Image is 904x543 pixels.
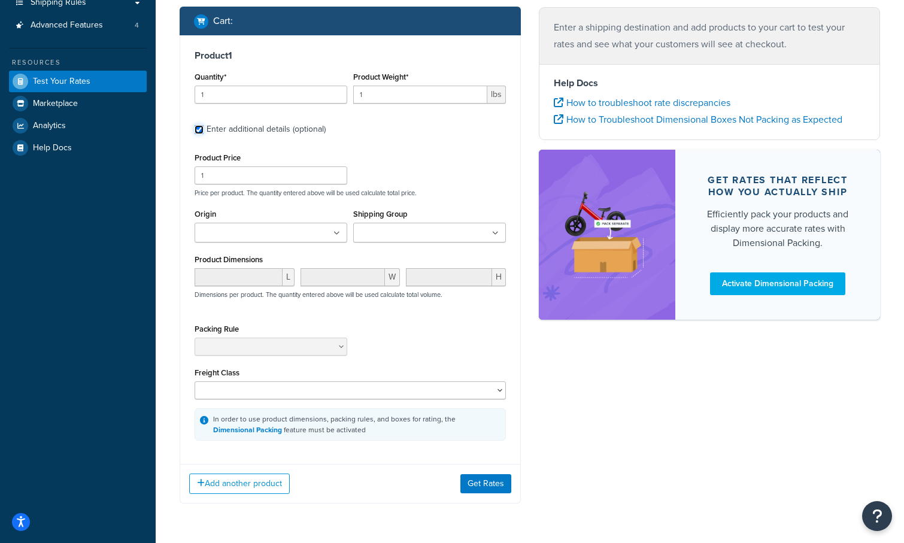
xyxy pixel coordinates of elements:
[195,72,226,81] label: Quantity*
[9,57,147,68] div: Resources
[195,210,216,219] label: Origin
[195,324,239,333] label: Packing Rule
[710,272,845,295] a: Activate Dimensional Packing
[9,14,147,37] a: Advanced Features4
[554,113,842,126] a: How to Troubleshoot Dimensional Boxes Not Packing as Expected
[554,76,865,90] h4: Help Docs
[385,268,400,286] span: W
[9,137,147,159] a: Help Docs
[189,474,290,494] button: Add another product
[554,96,730,110] a: How to troubleshoot rate discrepancies
[554,19,865,53] p: Enter a shipping destination and add products to your cart to test your rates and see what your c...
[353,86,487,104] input: 0.00
[195,368,239,377] label: Freight Class
[31,20,103,31] span: Advanced Features
[704,207,851,250] div: Efficiently pack your products and display more accurate rates with Dimensional Packing.
[9,71,147,92] a: Test Your Rates
[283,268,295,286] span: L
[353,210,408,219] label: Shipping Group
[195,86,347,104] input: 0
[192,189,509,197] p: Price per product. The quantity entered above will be used calculate total price.
[195,50,506,62] h3: Product 1
[207,121,326,138] div: Enter additional details (optional)
[33,77,90,87] span: Test Your Rates
[192,290,442,299] p: Dimensions per product. The quantity entered above will be used calculate total volume.
[213,414,456,435] div: In order to use product dimensions, packing rules, and boxes for rating, the feature must be acti...
[213,424,282,435] a: Dimensional Packing
[9,93,147,114] a: Marketplace
[492,268,506,286] span: H
[353,72,408,81] label: Product Weight*
[135,20,139,31] span: 4
[195,153,241,162] label: Product Price
[33,121,66,131] span: Analytics
[9,14,147,37] li: Advanced Features
[195,255,263,264] label: Product Dimensions
[487,86,506,104] span: lbs
[862,501,892,531] button: Open Resource Center
[460,474,511,493] button: Get Rates
[195,125,204,134] input: Enter additional details (optional)
[33,143,72,153] span: Help Docs
[33,99,78,109] span: Marketplace
[557,168,657,302] img: feature-image-dim-d40ad3071a2b3c8e08177464837368e35600d3c5e73b18a22c1e4bb210dc32ac.png
[213,16,233,26] h2: Cart :
[704,174,851,198] div: Get rates that reflect how you actually ship
[9,115,147,136] a: Analytics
